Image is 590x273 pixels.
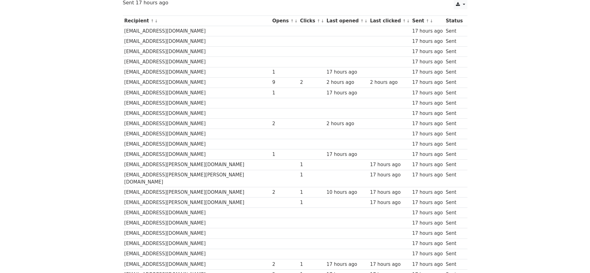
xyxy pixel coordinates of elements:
td: [EMAIL_ADDRESS][DOMAIN_NAME] [123,47,271,57]
a: ↑ [290,19,294,23]
td: [EMAIL_ADDRESS][DOMAIN_NAME] [123,98,271,108]
td: Sent [444,170,464,187]
div: 1 [300,261,324,268]
div: 2 [272,189,297,196]
td: Sent [444,160,464,170]
td: Sent [444,149,464,160]
div: 17 hours ago [412,261,443,268]
div: 17 hours ago [412,230,443,237]
td: [EMAIL_ADDRESS][DOMAIN_NAME] [123,218,271,228]
td: Sent [444,36,464,47]
td: [EMAIL_ADDRESS][DOMAIN_NAME] [123,239,271,249]
div: 17 hours ago [412,141,443,148]
div: 17 hours ago [370,189,409,196]
div: 17 hours ago [327,261,367,268]
div: 17 hours ago [412,250,443,257]
td: [EMAIL_ADDRESS][DOMAIN_NAME] [123,228,271,239]
div: 17 hours ago [370,161,409,168]
td: Sent [444,47,464,57]
td: [EMAIL_ADDRESS][DOMAIN_NAME] [123,119,271,129]
td: [EMAIL_ADDRESS][DOMAIN_NAME] [123,249,271,259]
td: [EMAIL_ADDRESS][DOMAIN_NAME] [123,108,271,118]
div: 17 hours ago [412,209,443,216]
td: [EMAIL_ADDRESS][PERSON_NAME][DOMAIN_NAME] [123,160,271,170]
div: 1 [300,161,324,168]
td: [EMAIL_ADDRESS][PERSON_NAME][DOMAIN_NAME] [123,187,271,198]
th: Last opened [325,16,368,26]
td: [EMAIL_ADDRESS][PERSON_NAME][PERSON_NAME][DOMAIN_NAME] [123,170,271,187]
a: ↑ [403,19,406,23]
th: Opens [271,16,299,26]
div: 17 hours ago [412,110,443,117]
div: 17 hours ago [370,171,409,179]
td: [EMAIL_ADDRESS][DOMAIN_NAME] [123,77,271,88]
div: 17 hours ago [370,261,409,268]
div: 17 hours ago [412,120,443,127]
th: Recipient [123,16,271,26]
div: 17 hours ago [412,240,443,247]
div: 2 [300,79,324,86]
div: 1 [272,89,297,97]
div: Chat Widget [559,243,590,273]
td: Sent [444,239,464,249]
td: Sent [444,249,464,259]
div: 2 hours ago [327,79,367,86]
td: Sent [444,57,464,67]
div: 17 hours ago [412,199,443,206]
td: Sent [444,187,464,198]
td: Sent [444,77,464,88]
div: 17 hours ago [327,69,367,76]
div: 10 hours ago [327,189,367,196]
td: Sent [444,198,464,208]
td: [EMAIL_ADDRESS][DOMAIN_NAME] [123,149,271,160]
td: Sent [444,218,464,228]
div: 17 hours ago [412,69,443,76]
td: Sent [444,129,464,139]
div: 2 [272,261,297,268]
a: ↑ [151,19,154,23]
a: ↑ [317,19,320,23]
td: [EMAIL_ADDRESS][DOMAIN_NAME] [123,26,271,36]
div: 17 hours ago [370,199,409,206]
div: 17 hours ago [412,89,443,97]
td: Sent [444,26,464,36]
div: 2 hours ago [327,120,367,127]
div: 9 [272,79,297,86]
td: [EMAIL_ADDRESS][DOMAIN_NAME] [123,208,271,218]
td: Sent [444,108,464,118]
th: Last clicked [368,16,411,26]
td: [EMAIL_ADDRESS][DOMAIN_NAME] [123,67,271,77]
div: 1 [272,69,297,76]
td: [EMAIL_ADDRESS][DOMAIN_NAME] [123,88,271,98]
a: ↓ [294,19,298,23]
td: [EMAIL_ADDRESS][DOMAIN_NAME] [123,259,271,269]
th: Clicks [299,16,325,26]
td: [EMAIL_ADDRESS][DOMAIN_NAME] [123,129,271,139]
div: 2 [272,120,297,127]
div: 1 [300,199,324,206]
a: ↑ [426,19,429,23]
div: 17 hours ago [412,38,443,45]
td: Sent [444,119,464,129]
div: 1 [300,189,324,196]
a: ↓ [155,19,158,23]
th: Sent [411,16,444,26]
td: Sent [444,259,464,269]
div: 17 hours ago [412,171,443,179]
div: 1 [272,151,297,158]
a: ↓ [321,19,324,23]
th: Status [444,16,464,26]
a: ↑ [360,19,364,23]
a: ↓ [407,19,410,23]
td: Sent [444,228,464,239]
div: 17 hours ago [412,151,443,158]
div: 17 hours ago [412,58,443,66]
div: 17 hours ago [412,189,443,196]
td: [EMAIL_ADDRESS][DOMAIN_NAME] [123,57,271,67]
div: 17 hours ago [412,28,443,35]
td: [EMAIL_ADDRESS][PERSON_NAME][DOMAIN_NAME] [123,198,271,208]
td: Sent [444,139,464,149]
td: Sent [444,98,464,108]
div: 17 hours ago [412,79,443,86]
div: 2 hours ago [370,79,409,86]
